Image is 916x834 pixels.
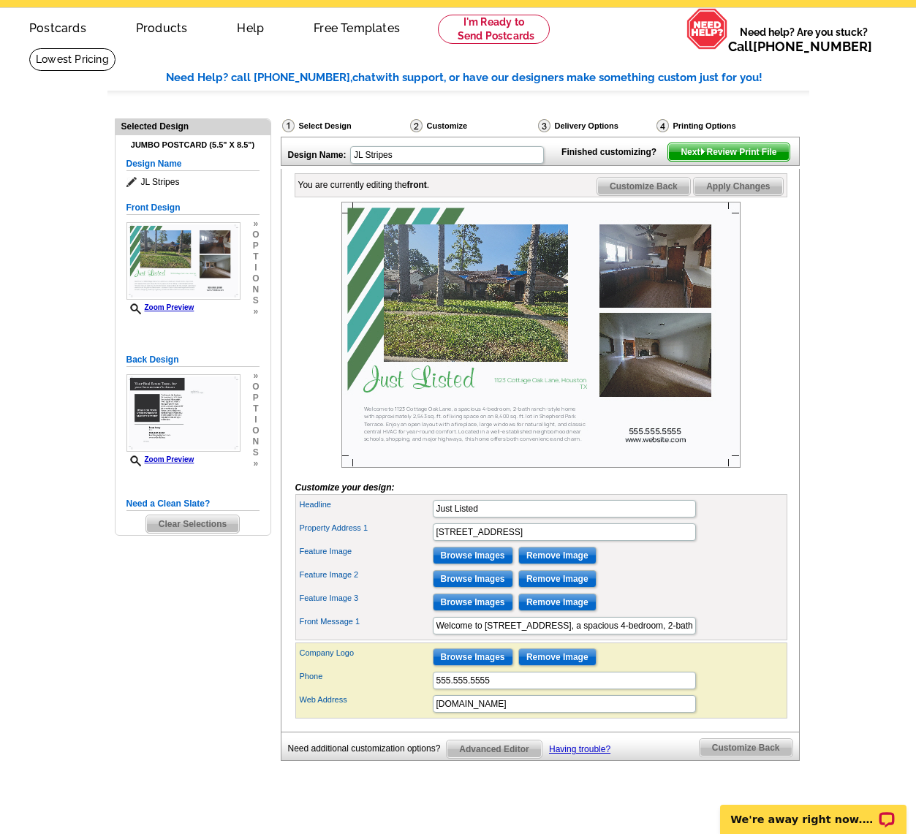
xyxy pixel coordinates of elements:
img: Delivery Options [538,119,550,132]
span: o [252,273,259,284]
img: Printing Options & Summary [656,119,669,132]
span: t [252,251,259,262]
span: Apply Changes [694,178,782,195]
input: Browse Images [433,547,513,564]
span: Need help? Are you stuck? [728,25,879,54]
label: Feature Image 3 [300,592,431,604]
a: Products [113,10,211,44]
a: Advanced Editor [446,740,542,759]
span: » [252,306,259,317]
img: Customize [410,119,423,132]
span: Customize Back [597,178,690,195]
h5: Back Design [126,353,260,367]
label: Property Address 1 [300,522,431,534]
img: Z18895839_00001_1.jpg [341,202,741,468]
div: Need additional customization options? [288,740,447,758]
span: JL Stripes [126,175,260,189]
img: Z18895839_00001_1.jpg [126,222,241,300]
input: Browse Images [433,648,513,666]
span: » [252,458,259,469]
span: n [252,436,259,447]
label: Phone [300,670,431,683]
a: Postcards [6,10,110,44]
span: chat [352,71,376,84]
h4: Jumbo Postcard (5.5" x 8.5") [126,140,260,150]
span: p [252,393,259,403]
img: button-next-arrow-white.png [700,148,706,155]
i: Customize your design: [295,482,395,493]
h5: Need a Clean Slate? [126,497,260,511]
span: p [252,240,259,251]
span: n [252,284,259,295]
span: » [252,371,259,382]
div: Select Design [281,118,409,137]
b: front [407,180,427,190]
h5: Design Name [126,157,260,171]
span: Advanced Editor [447,740,541,758]
label: Web Address [300,694,431,706]
a: [PHONE_NUMBER] [753,39,872,54]
input: Remove Image [518,594,597,611]
span: t [252,403,259,414]
label: Company Logo [300,647,431,659]
img: Z18895839_00001_2.jpg [126,374,241,452]
span: Customize Back [700,739,792,757]
div: Need Help? call [PHONE_NUMBER], with support, or have our designers make something custom just fo... [166,69,809,86]
span: s [252,295,259,306]
strong: Finished customizing? [561,147,665,157]
span: » [252,219,259,230]
span: i [252,414,259,425]
div: Customize [409,118,537,137]
h5: Front Design [126,201,260,215]
input: Remove Image [518,570,597,588]
span: Clear Selections [146,515,239,533]
input: Remove Image [518,648,597,666]
span: s [252,447,259,458]
span: o [252,382,259,393]
div: You are currently editing the . [298,178,430,192]
img: help [686,8,728,49]
div: Printing Options [655,118,785,133]
a: Zoom Preview [126,303,194,311]
label: Headline [300,498,431,511]
span: o [252,230,259,240]
span: Next Review Print File [668,143,789,161]
span: Call [728,39,872,54]
input: Remove Image [518,547,597,564]
input: Browse Images [433,594,513,611]
div: Delivery Options [537,118,655,133]
input: Browse Images [433,570,513,588]
a: Having trouble? [549,744,610,754]
a: Free Templates [290,10,423,44]
label: Feature Image [300,545,431,558]
label: Feature Image 2 [300,569,431,581]
a: Help [213,10,287,44]
label: Front Message 1 [300,615,431,628]
div: Selected Design [116,119,270,133]
span: i [252,262,259,273]
iframe: LiveChat chat widget [711,788,916,834]
span: o [252,425,259,436]
img: Select Design [282,119,295,132]
strong: Design Name: [288,150,347,160]
a: Zoom Preview [126,455,194,463]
